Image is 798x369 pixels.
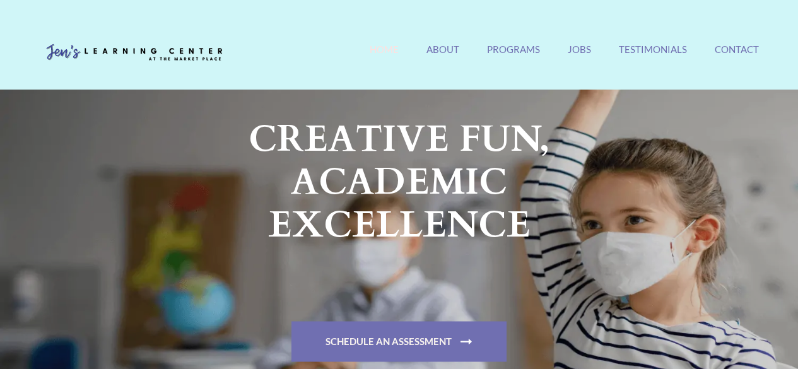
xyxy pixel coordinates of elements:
[291,321,507,361] a: Schedule An Assessment
[619,44,687,71] a: Testimonials
[426,44,459,71] a: About
[487,44,540,71] a: Programs
[715,44,759,71] a: Contact
[568,44,591,71] a: Jobs
[40,34,229,72] img: Jen's Learning Center Logo Transparent
[370,44,399,71] a: Home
